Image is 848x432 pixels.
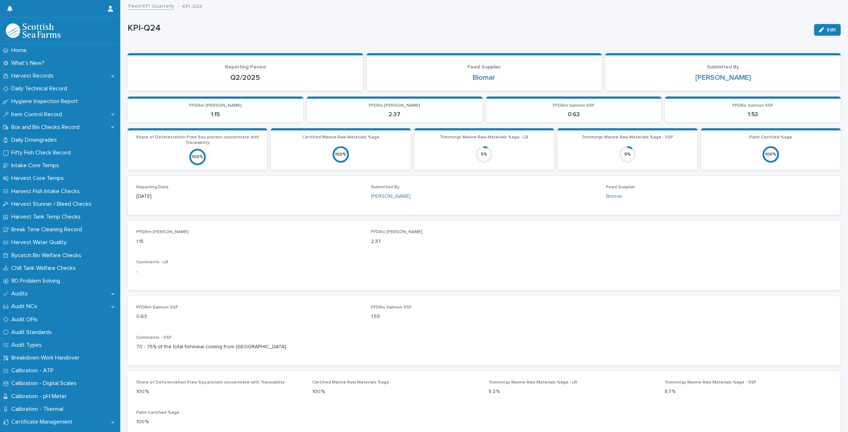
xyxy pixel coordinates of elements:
p: Calibration - pH Meter [8,393,73,400]
p: Audits [8,290,34,297]
p: 100 % [136,388,304,396]
span: Submitted By [707,64,739,70]
span: Certified Marine Raw Materials %age [302,135,379,140]
p: 1.53 [371,313,597,321]
span: FFDRm [PERSON_NAME] [189,103,242,108]
button: Edit [814,24,841,36]
a: [PERSON_NAME] [695,73,751,82]
p: Calibration - ATP [8,367,59,374]
p: Chill Tank Welfare Checks [8,265,82,272]
p: Harvest Stunner / Bleed Checks [8,201,97,208]
p: [DATE] [136,193,362,200]
p: Intake Core Temps [8,162,65,169]
span: Comments - LR [136,260,168,264]
p: KPI-Q24 [128,23,808,34]
span: FFDRm [PERSON_NAME] [136,230,189,234]
span: Palm Certified %age [749,135,792,140]
p: Audit OFIs [8,316,43,323]
a: Feed KPI Quarterly [128,1,174,10]
span: Trimmings Marine Raw Materials %age - LR [489,380,577,385]
p: Audit NCs [8,303,43,310]
p: 0.63 [491,111,657,118]
div: 9 % [619,152,636,157]
div: 100 % [189,154,206,160]
span: Certified Marine Raw Materials %age [312,380,389,385]
p: 1.15 [132,111,299,118]
p: Box and Bin Checks Record [8,124,85,131]
span: Trimmings Marine Raw Materials %age - LR [440,135,528,140]
div: 5 % [475,152,493,157]
p: 70 - 75% of the total fishmeal coming from [GEOGRAPHIC_DATA]. [136,343,832,351]
span: FFDRo Salmon SSF [732,103,773,108]
p: Item Control Record [8,111,68,118]
p: What's New? [8,60,50,67]
a: [PERSON_NAME] [371,193,411,200]
span: Trimmings Marine Raw Materials %age - SSF [665,380,757,385]
span: Reporting Date [136,185,169,189]
p: 5.2 % [489,388,656,396]
span: FFDRo [PERSON_NAME] [371,230,422,234]
span: Share of Deforestation-Free Soy protein concentrate with Traceability [136,135,259,145]
div: 100 % [762,152,779,157]
p: Harvest Core Temps [8,175,70,182]
span: FFDRo Salmon SSF [371,305,412,310]
p: Break Time Cleaning Record [8,226,88,233]
span: FFDRm Salmon SSF [553,103,595,108]
a: Biomar [606,193,622,200]
p: 100 % [136,418,304,426]
p: Harvest Tank Temp Checks [8,213,86,220]
p: 1.15 [136,238,362,246]
a: Biomar [473,73,495,82]
span: Submitted By [371,185,399,189]
span: Palm Certified %age [136,411,179,415]
p: Hygiene Inspection Report [8,98,84,105]
p: KPI-Q24 [182,2,202,10]
p: Harvest Records [8,72,59,79]
p: Bycatch Bin Welfare Checks [8,252,87,259]
p: 0.63 [136,313,362,321]
p: Audit Types [8,342,48,349]
p: Daily Technical Record [8,85,73,92]
p: 8.7 % [665,388,832,396]
span: FFDRm Salmon SSF [136,305,178,310]
span: Feed Supplier [606,185,635,189]
p: 2.37 [371,238,597,246]
p: 100 % [312,388,480,396]
div: 100 % [332,152,349,157]
p: Breakdown Work Handover [8,354,85,361]
span: FFDRo [PERSON_NAME] [369,103,420,108]
span: Feed Supplier [468,64,501,70]
p: Harvest Fish Intake Checks [8,188,86,195]
p: Certificate Management [8,419,78,425]
p: Harvest Water Quality [8,239,73,246]
span: Reporting Period [225,64,266,70]
p: Daily Downgrades [8,137,63,144]
p: 8D Problem Solving [8,278,66,284]
p: Fifty Fish Check Record [8,149,77,156]
span: Edit [827,27,836,32]
span: Comments - SSF [136,335,172,340]
p: Home [8,47,32,54]
p: 1.53 [669,111,836,118]
p: - [136,268,832,276]
span: Share of Deforestation-Free Soy protein concentrate with Traceability [136,380,285,385]
p: Calibration - Digital Scales [8,380,82,387]
p: Q2/2025 [136,73,354,82]
span: Trimmings Marine Raw Materials %age - SSF [582,135,673,140]
img: mMrefqRFQpe26GRNOUkG [6,23,60,38]
p: 2.37 [311,111,478,118]
p: Calibration - Thermal [8,406,69,413]
p: Audit Standards [8,329,58,336]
